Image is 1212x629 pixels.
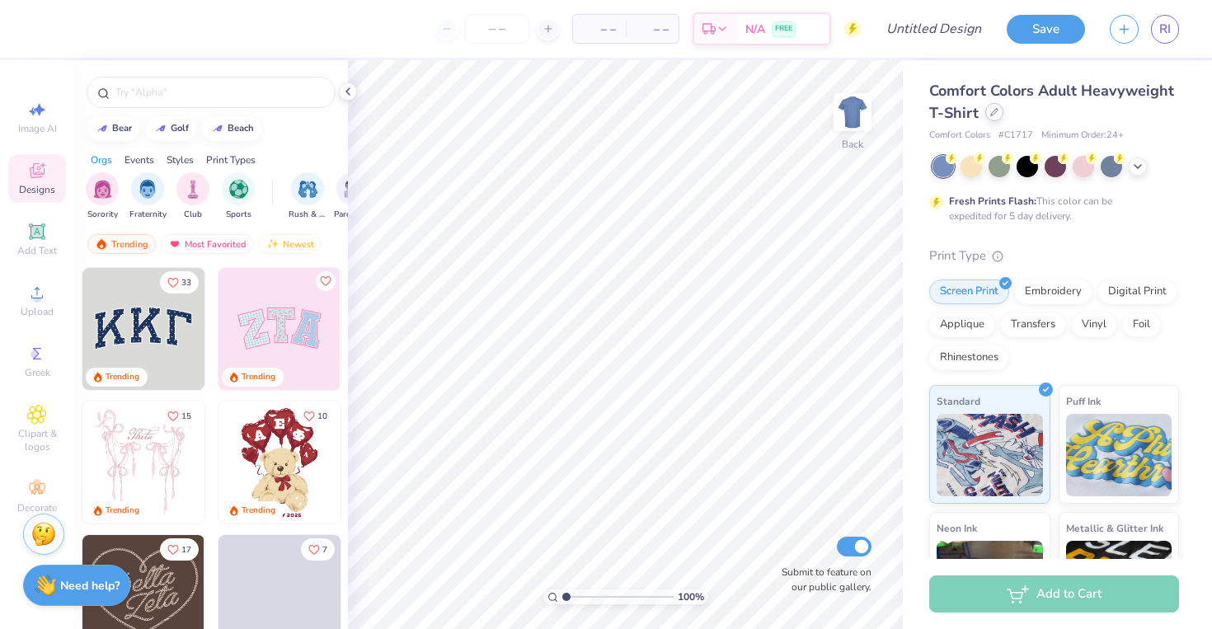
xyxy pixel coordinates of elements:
label: Submit to feature on our public gallery. [773,565,871,594]
div: Orgs [91,153,112,167]
strong: Need help? [60,578,120,594]
img: 83dda5b0-2158-48ca-832c-f6b4ef4c4536 [82,401,204,523]
span: Decorate [17,501,57,514]
div: filter for Rush & Bid [289,172,326,221]
img: 9980f5e8-e6a1-4b4a-8839-2b0e9349023c [218,268,341,390]
span: Clipart & logos [8,427,66,453]
img: Newest.gif [266,238,280,250]
input: – – [465,14,529,44]
span: 17 [181,546,191,554]
strong: Fresh Prints Flash: [949,195,1036,208]
img: most_fav.gif [168,238,181,250]
div: Print Types [206,153,256,167]
span: 7 [322,546,327,554]
img: Neon Ink [937,541,1043,623]
button: filter button [222,172,255,221]
img: Club Image [184,180,202,199]
span: Parent's Weekend [334,209,372,221]
div: Most Favorited [161,234,254,254]
img: trend_line.gif [211,124,224,134]
div: Foil [1122,312,1161,337]
img: Metallic & Glitter Ink [1066,541,1172,623]
button: Like [160,405,199,427]
img: 5ee11766-d822-42f5-ad4e-763472bf8dcf [340,268,462,390]
span: Upload [21,305,54,318]
input: Untitled Design [873,12,994,45]
img: Back [836,96,869,129]
button: golf [145,116,196,141]
div: beach [228,124,254,133]
span: FREE [775,23,792,35]
a: RI [1151,15,1179,44]
span: Greek [25,366,50,379]
img: e74243e0-e378-47aa-a400-bc6bcb25063a [340,401,462,523]
span: Metallic & Glitter Ink [1066,519,1163,537]
img: Fraternity Image [139,180,157,199]
img: trending.gif [95,238,108,250]
button: Like [316,271,336,291]
img: Rush & Bid Image [298,180,317,199]
button: Like [160,271,199,293]
button: Like [301,538,335,561]
div: Trending [242,505,275,517]
img: Sports Image [229,180,248,199]
div: golf [171,124,189,133]
span: Club [184,209,202,221]
div: filter for Club [176,172,209,221]
img: trend_line.gif [96,124,109,134]
button: filter button [176,172,209,221]
div: Screen Print [929,279,1009,304]
div: Trending [106,505,139,517]
button: filter button [289,172,326,221]
div: Applique [929,312,995,337]
span: Standard [937,392,980,410]
span: 100 % [678,589,704,604]
div: Vinyl [1071,312,1117,337]
div: Print Type [929,246,1179,265]
span: 33 [181,279,191,287]
div: Back [842,137,863,152]
span: Comfort Colors [929,129,990,143]
input: Try "Alpha" [114,84,325,101]
img: 3b9aba4f-e317-4aa7-a679-c95a879539bd [82,268,204,390]
span: Add Text [17,244,57,257]
div: Newest [259,234,322,254]
span: N/A [745,21,765,38]
div: Events [124,153,154,167]
span: Sorority [87,209,118,221]
img: Sorority Image [93,180,112,199]
div: filter for Sports [222,172,255,221]
span: # C1717 [998,129,1033,143]
img: Parent's Weekend Image [344,180,363,199]
button: bear [87,116,139,141]
button: beach [202,116,261,141]
img: Puff Ink [1066,414,1172,496]
div: Trending [242,371,275,383]
span: Image AI [18,122,57,135]
button: Save [1007,15,1085,44]
span: 15 [181,412,191,420]
div: This color can be expedited for 5 day delivery. [949,194,1152,223]
span: RI [1159,20,1171,39]
button: Like [296,405,335,427]
div: Styles [167,153,194,167]
div: Trending [106,371,139,383]
div: filter for Parent's Weekend [334,172,372,221]
div: Trending [87,234,156,254]
img: d12a98c7-f0f7-4345-bf3a-b9f1b718b86e [204,401,326,523]
span: Fraternity [129,209,167,221]
div: filter for Sorority [86,172,119,221]
div: Embroidery [1014,279,1092,304]
div: filter for Fraternity [129,172,167,221]
span: – – [636,21,669,38]
div: Rhinestones [929,345,1009,370]
span: – – [583,21,616,38]
span: Designs [19,183,55,196]
button: filter button [86,172,119,221]
img: Standard [937,414,1043,496]
button: filter button [129,172,167,221]
div: bear [112,124,132,133]
span: Puff Ink [1066,392,1101,410]
span: Minimum Order: 24 + [1041,129,1124,143]
img: 587403a7-0594-4a7f-b2bd-0ca67a3ff8dd [218,401,341,523]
